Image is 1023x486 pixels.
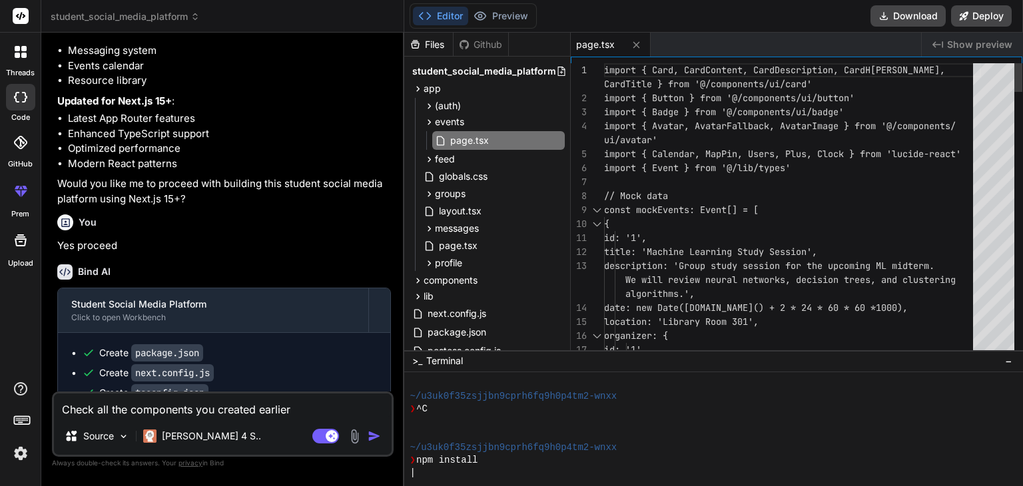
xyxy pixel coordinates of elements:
span: layout.tsx [438,203,483,219]
div: 2 [571,91,587,105]
p: : [57,94,391,109]
li: Messaging system [68,43,391,59]
div: 1 [571,63,587,77]
span: CardTitle } from '@/components/ui/card' [604,78,812,90]
span: title: 'Machine Learning Study Session', [604,246,817,258]
label: GitHub [8,158,33,170]
button: Student Social Media PlatformClick to open Workbench [58,288,368,332]
li: Events calendar [68,59,391,74]
span: messages [435,222,479,235]
label: prem [11,208,29,220]
h6: Bind AI [78,265,111,278]
span: import { Badge } from '@/components/ui/badge' [604,106,844,118]
span: // Mock data [604,190,668,202]
span: ming ML midterm. [849,260,934,272]
img: Claude 4 Sonnet [143,429,157,443]
span: (auth) [435,99,461,113]
div: 14 [571,301,587,315]
li: Enhanced TypeScript support [68,126,391,142]
strong: Updated for Next.js 15+ [57,95,172,107]
span: page.tsx [438,238,479,254]
span: algorithms.', [625,288,695,300]
button: Preview [468,7,533,25]
div: 13 [571,259,587,273]
span: feed [435,152,455,166]
div: 12 [571,245,587,259]
button: Deploy [951,5,1012,27]
span: npm install [416,454,478,467]
span: import { Avatar, AvatarFallback, AvatarImage } fro [604,120,870,132]
span: { [604,218,609,230]
span: next.config.js [426,306,488,322]
span: Show preview [947,38,1012,51]
span: import { Button } from '@/components/ui/button' [604,92,854,104]
span: m '@/components/ [870,120,956,132]
img: attachment [347,429,362,444]
span: ^C [416,403,428,415]
div: 5 [571,147,587,161]
span: id: '1', [604,232,647,244]
span: We will review neural networks, decision trees, an [625,274,892,286]
span: student_social_media_platform [412,65,556,78]
span: profile [435,256,462,270]
p: Source [83,429,114,443]
div: 6 [571,161,587,175]
button: − [1002,350,1015,371]
label: threads [6,67,35,79]
p: Yes proceed [57,238,391,254]
span: ❯ [410,454,416,467]
label: Upload [8,258,33,269]
code: package.json [131,344,203,362]
span: ~/u3uk0f35zsjjbn9cprh6fq9h0p4tm2-wnxx [410,390,617,403]
span: id: '1', [604,344,647,356]
textarea: Check all the components you created earlier [54,393,392,417]
span: om 'lucide-react' [870,148,961,160]
code: next.config.js [131,364,214,381]
div: Files [404,38,453,51]
span: 1000), [876,302,908,314]
span: ~/u3uk0f35zsjjbn9cprh6fq9h0p4tm2-wnxx [410,441,617,454]
p: [PERSON_NAME] 4 S.. [162,429,261,443]
div: 4 [571,119,587,133]
button: Editor [413,7,468,25]
div: Click to collapse the range. [588,203,605,217]
span: ui/avatar' [604,134,657,146]
div: 10 [571,217,587,231]
li: Modern React patterns [68,156,391,172]
span: import { Event } from '@/lib/types' [604,162,791,174]
span: organizer: { [604,330,668,342]
div: Click to collapse the range. [588,329,605,343]
span: − [1005,354,1012,367]
span: import { Calendar, MapPin, Users, Plus, Clock } fr [604,148,870,160]
span: description: 'Group study session for the upco [604,260,849,272]
div: 17 [571,343,587,357]
span: components [424,274,478,287]
div: Github [454,38,508,51]
span: location: 'Library Room 301', [604,316,759,328]
div: 15 [571,315,587,329]
div: 9 [571,203,587,217]
div: Click to collapse the range. [588,217,605,231]
span: date: new Date([DOMAIN_NAME]() + 2 * 24 * 60 * 60 * [604,302,876,314]
span: page.tsx [449,132,490,148]
li: Resource library [68,73,391,89]
span: const mockEvents: Event[] = [ [604,204,759,216]
div: 11 [571,231,587,245]
span: student_social_media_platform [51,10,200,23]
span: d clustering [892,274,956,286]
span: import { Card, CardContent, CardDescription, CardH [604,64,870,76]
span: privacy [178,459,202,467]
div: 8 [571,189,587,203]
p: Always double-check its answers. Your in Bind [52,457,394,469]
div: Student Social Media Platform [71,298,355,311]
span: lib [424,290,434,303]
img: icon [368,429,381,443]
label: code [11,112,30,123]
div: Create [99,346,203,360]
span: groups [435,187,466,200]
span: page.tsx [576,38,615,51]
span: | [410,467,415,479]
span: postcss.config.js [426,343,502,359]
span: >_ [412,354,422,367]
img: Pick Models [118,431,129,442]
